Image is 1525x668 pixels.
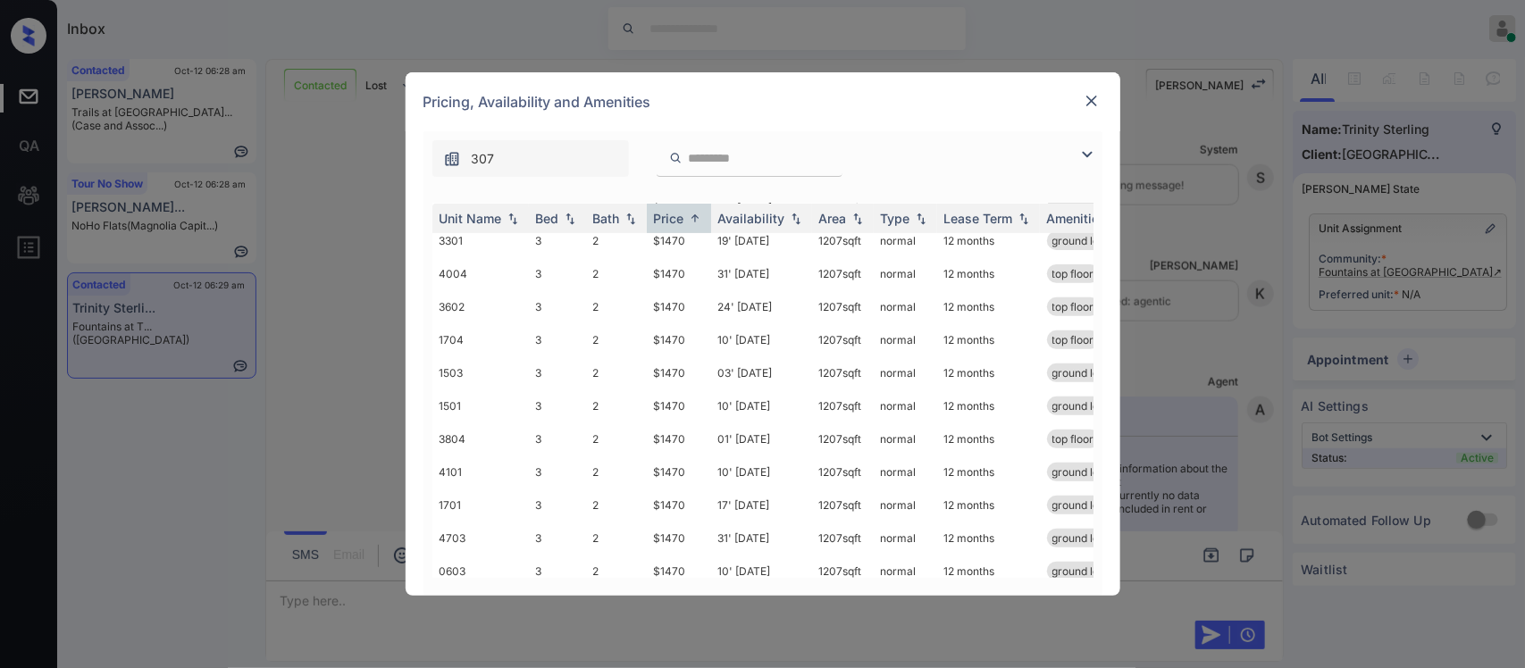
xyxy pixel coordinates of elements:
td: normal [874,389,937,422]
td: 03' [DATE] [711,356,812,389]
div: Bath [593,211,620,226]
td: normal [874,522,937,555]
span: ground level [1052,465,1115,479]
td: normal [874,290,937,323]
span: top floor [1052,300,1094,313]
td: $1470 [647,389,711,422]
td: 3 [529,356,586,389]
td: normal [874,555,937,588]
td: 4101 [432,455,529,488]
td: $1470 [647,323,711,356]
td: 1704 [432,323,529,356]
img: sorting [622,213,640,225]
img: sorting [1015,213,1033,225]
td: 2 [586,455,647,488]
div: Availability [718,211,785,226]
td: 12 months [937,290,1040,323]
td: 4703 [432,522,529,555]
div: Price [654,211,684,226]
div: Pricing, Availability and Amenities [406,72,1120,131]
td: 1207 sqft [812,422,874,455]
img: sorting [912,213,930,225]
td: 3 [529,290,586,323]
td: 2 [586,224,647,257]
td: $1470 [647,522,711,555]
td: 2 [586,555,647,588]
img: sorting [686,212,704,225]
td: $1470 [647,257,711,290]
td: 1207 sqft [812,555,874,588]
span: ground level [1052,234,1115,247]
img: sorting [561,213,579,225]
td: normal [874,422,937,455]
td: 2 [586,257,647,290]
td: $1470 [647,488,711,522]
div: Bed [536,211,559,226]
img: icon-zuma [669,150,683,166]
span: ground level [1052,498,1115,512]
td: $1470 [647,555,711,588]
td: $1470 [647,422,711,455]
td: 1701 [432,488,529,522]
span: ground level [1052,564,1115,578]
td: 3 [529,488,586,522]
td: 3 [529,555,586,588]
td: 1207 sqft [812,323,874,356]
td: 12 months [937,455,1040,488]
img: icon-zuma [1077,144,1098,165]
td: $1470 [647,290,711,323]
td: 4004 [432,257,529,290]
td: 12 months [937,389,1040,422]
td: 3 [529,224,586,257]
span: top floor [1052,432,1094,446]
td: 01' [DATE] [711,422,812,455]
td: 3602 [432,290,529,323]
td: 10' [DATE] [711,555,812,588]
div: Type [881,211,910,226]
td: 3 [529,455,586,488]
td: 1207 sqft [812,455,874,488]
span: ground level [1052,366,1115,380]
td: normal [874,257,937,290]
td: 3 [529,257,586,290]
td: 31' [DATE] [711,522,812,555]
td: 2 [586,290,647,323]
td: normal [874,323,937,356]
td: 1207 sqft [812,257,874,290]
td: 12 months [937,555,1040,588]
td: 2 [586,522,647,555]
td: 1503 [432,356,529,389]
td: 1207 sqft [812,356,874,389]
div: Amenities [1047,211,1107,226]
td: 12 months [937,323,1040,356]
td: 2 [586,389,647,422]
td: 31' [DATE] [711,257,812,290]
img: icon-zuma [443,150,461,168]
td: 12 months [937,522,1040,555]
td: 12 months [937,224,1040,257]
td: 1207 sqft [812,522,874,555]
td: normal [874,455,937,488]
td: $1470 [647,356,711,389]
td: 1207 sqft [812,389,874,422]
td: 17' [DATE] [711,488,812,522]
div: Unit Name [440,211,502,226]
td: 2 [586,323,647,356]
td: 0603 [432,555,529,588]
td: 12 months [937,356,1040,389]
td: 3 [529,522,586,555]
span: top floor [1052,267,1094,280]
td: 19' [DATE] [711,224,812,257]
td: $1470 [647,455,711,488]
td: 24' [DATE] [711,290,812,323]
img: close [1083,92,1101,110]
img: sorting [849,213,867,225]
td: normal [874,488,937,522]
td: normal [874,356,937,389]
td: 1207 sqft [812,488,874,522]
td: normal [874,224,937,257]
td: 3804 [432,422,529,455]
span: ground level [1052,399,1115,413]
td: 3 [529,323,586,356]
td: 2 [586,356,647,389]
